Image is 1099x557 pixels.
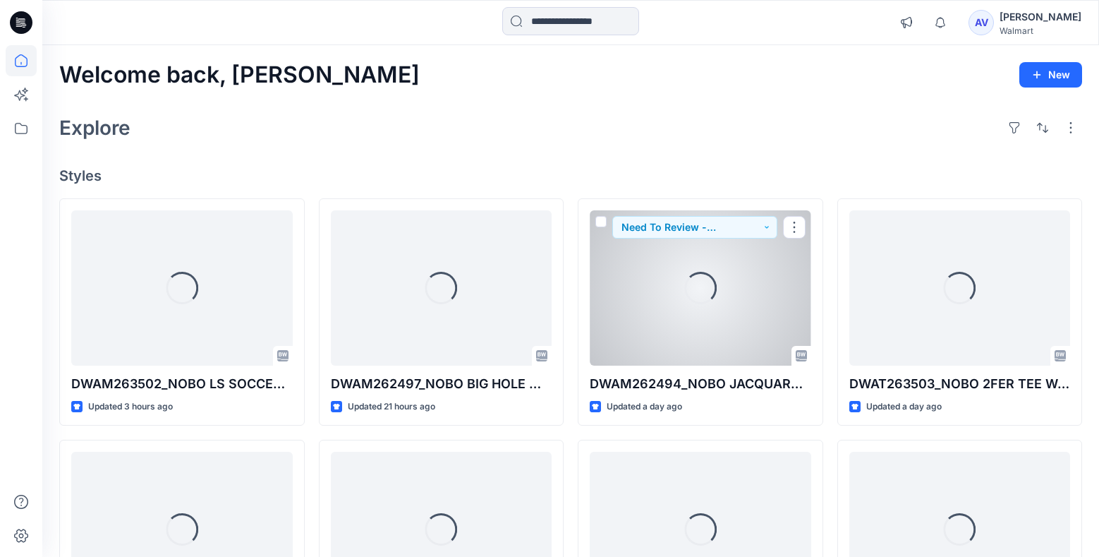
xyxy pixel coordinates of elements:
[88,400,173,414] p: Updated 3 hours ago
[849,374,1071,394] p: DWAT263503_NOBO 2FER TEE W- GRAPHICS
[331,374,552,394] p: DWAM262497_NOBO BIG HOLE MESH TEE W- GRAPHIC
[607,400,682,414] p: Updated a day ago
[1019,62,1082,88] button: New
[71,374,293,394] p: DWAM263502_NOBO LS SOCCER JERSEY
[1000,8,1081,25] div: [PERSON_NAME]
[59,167,1082,184] h4: Styles
[59,116,130,139] h2: Explore
[866,400,942,414] p: Updated a day ago
[969,10,994,35] div: AV
[59,62,420,88] h2: Welcome back, [PERSON_NAME]
[1000,25,1081,36] div: Walmart
[348,400,435,414] p: Updated 21 hours ago
[590,374,811,394] p: DWAM262494_NOBO JACQUARD MESH BASKETBALL TANK W- RIB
